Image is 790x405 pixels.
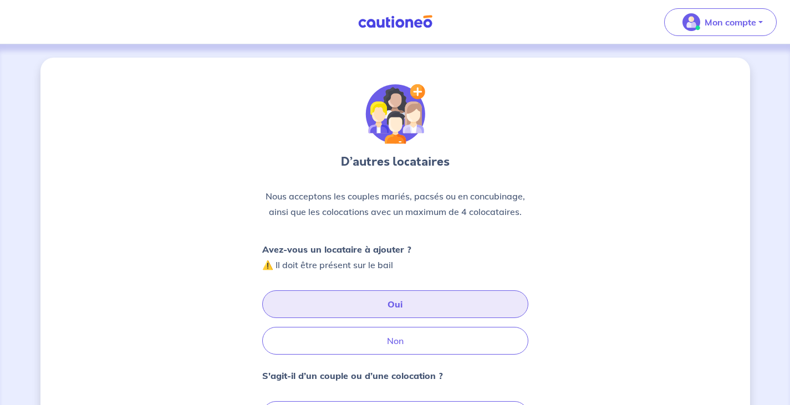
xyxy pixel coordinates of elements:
p: Mon compte [705,16,756,29]
img: illu_account_valid_menu.svg [682,13,700,31]
strong: S'agit-il d’un couple ou d’une colocation ? [262,370,443,381]
img: Cautioneo [354,15,437,29]
p: ⚠️ Il doit être présent sur le bail [262,242,411,273]
button: Oui [262,290,528,318]
strong: Avez-vous un locataire à ajouter ? [262,244,411,255]
button: illu_account_valid_menu.svgMon compte [664,8,777,36]
img: illu_tenants_plus.svg [365,84,425,144]
p: Nous acceptons les couples mariés, pacsés ou en concubinage, ainsi que les colocations avec un ma... [262,188,528,219]
button: Non [262,327,528,355]
h3: D’autres locataires [262,153,528,171]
